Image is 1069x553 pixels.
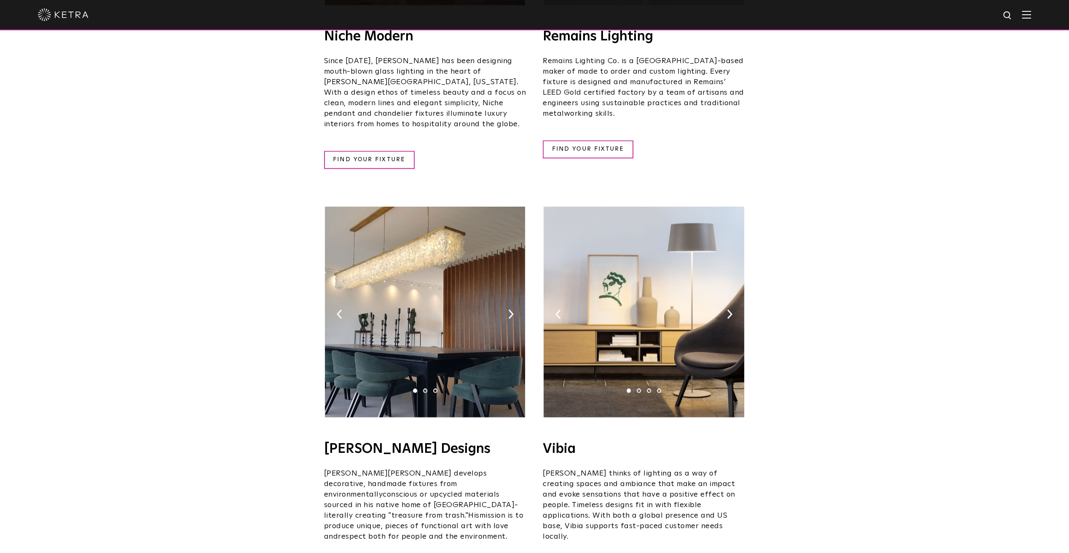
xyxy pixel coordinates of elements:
[543,442,745,456] h4: Vibia
[727,309,732,319] img: arrow-right-black.svg
[337,309,342,319] img: arrow-left-black.svg
[324,442,526,456] h4: [PERSON_NAME] Designs​
[468,512,480,519] span: His
[324,491,518,519] span: conscious or upcycled materials sourced in his native home of [GEOGRAPHIC_DATA]- literally creati...
[324,470,487,498] span: develops decorative, handmade fixtures from environmentally
[324,470,388,477] span: [PERSON_NAME]
[324,512,524,540] span: mission is to produce unique, pieces of functional art with love and
[555,309,561,319] img: arrow-left-black.svg
[38,8,88,21] img: ketra-logo-2019-white
[388,470,452,477] span: [PERSON_NAME]
[325,207,525,417] img: Pikus_KetraReadySolutions-02.jpg
[324,151,415,169] a: FIND YOUR FIXTURE
[543,30,745,43] h4: Remains Lighting​
[508,309,514,319] img: arrow-right-black.svg
[1002,11,1013,21] img: search icon
[543,56,745,119] p: Remains Lighting Co. is a [GEOGRAPHIC_DATA]-based maker of made to order and custom lighting. Eve...
[543,468,745,542] p: [PERSON_NAME] thinks of lighting as a way of creating spaces and ambiance that make an impact and...
[1022,11,1031,19] img: Hamburger%20Nav.svg
[544,207,744,417] img: VIBIA_KetraReadySolutions-02.jpg
[324,56,526,130] p: Since [DATE], [PERSON_NAME] has been designing mouth-blown glass lighting in the heart of [PERSON...
[338,533,507,540] span: respect both for people and the environment.
[324,30,526,43] h4: Niche Modern
[543,140,633,158] a: FIND YOUR FIXTURE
